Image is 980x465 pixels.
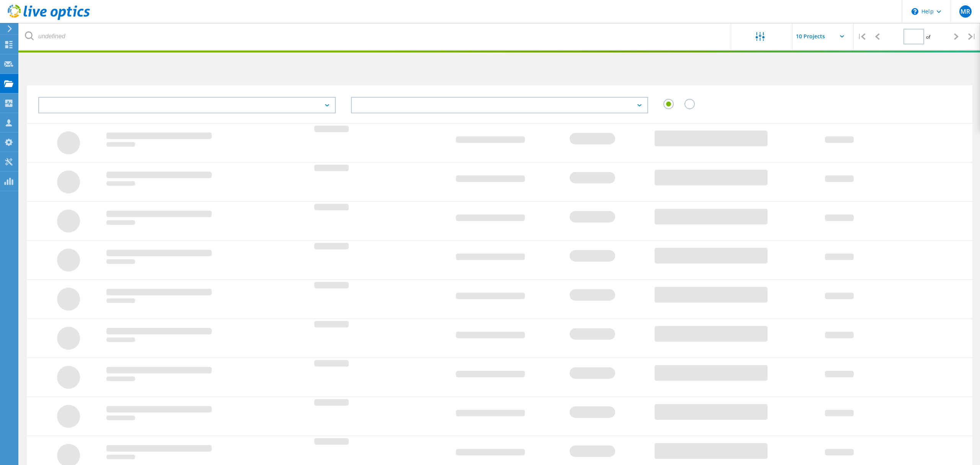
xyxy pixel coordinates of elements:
[854,23,869,50] div: |
[926,34,930,40] span: of
[19,23,732,50] input: undefined
[911,8,918,15] svg: \n
[960,8,970,15] span: MR
[964,23,980,50] div: |
[8,16,90,21] a: Live Optics Dashboard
